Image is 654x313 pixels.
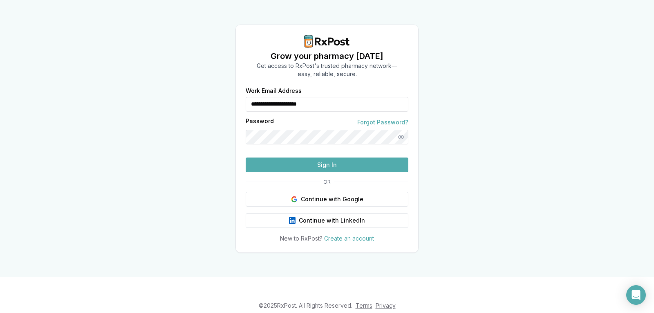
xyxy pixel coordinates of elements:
[280,235,323,242] span: New to RxPost?
[289,217,296,224] img: LinkedIn
[357,118,408,126] a: Forgot Password?
[246,158,408,172] button: Sign In
[291,196,298,203] img: Google
[246,88,408,94] label: Work Email Address
[626,285,646,305] div: Open Intercom Messenger
[257,62,397,78] p: Get access to RxPost's trusted pharmacy network— easy, reliable, secure.
[356,302,372,309] a: Terms
[246,192,408,207] button: Continue with Google
[257,50,397,62] h1: Grow your pharmacy [DATE]
[246,118,274,126] label: Password
[394,130,408,144] button: Show password
[320,179,334,185] span: OR
[376,302,396,309] a: Privacy
[324,235,374,242] a: Create an account
[301,35,353,48] img: RxPost Logo
[246,213,408,228] button: Continue with LinkedIn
